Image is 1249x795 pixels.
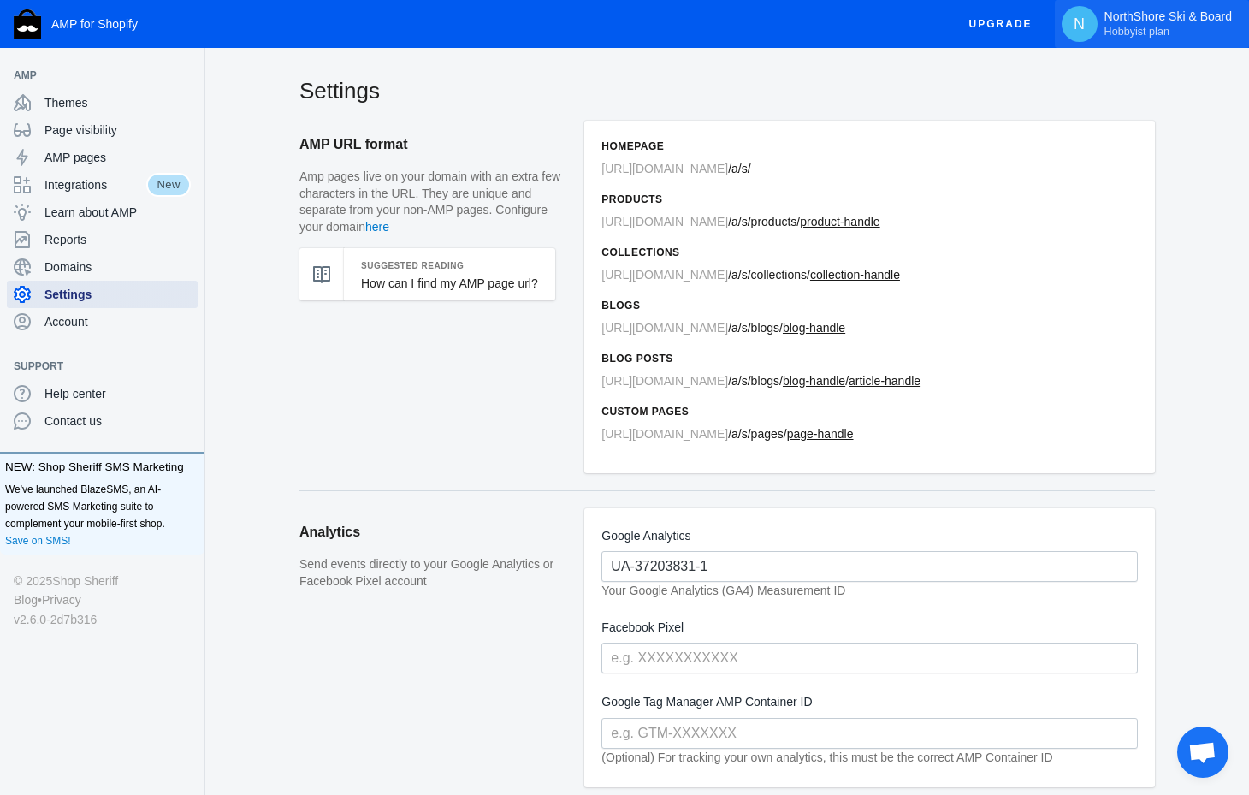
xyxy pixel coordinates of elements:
a: AMP pages [7,144,198,171]
img: Shop Sheriff Logo [14,9,41,39]
span: [URL][DOMAIN_NAME] [601,215,728,228]
input: e.g. G-XXXXXXX [601,551,1138,582]
h6: Products [601,191,1138,208]
span: a/s/ [731,162,751,175]
a: here [365,220,389,234]
label: Google Tag Manager AMP Container ID [601,691,1138,713]
span: Help center [44,385,191,402]
span: Support [14,358,174,375]
u: product-handle [800,215,879,228]
span: N [1071,15,1088,33]
span: Contact us [44,412,191,430]
h6: Homepage [601,138,1138,155]
span: / [601,162,750,175]
a: How can I find my AMP page url? [361,276,538,290]
span: Domains [44,258,191,276]
em: (Optional) For tracking your own analytics, this must be the correct AMP Container ID [601,751,1052,764]
h2: AMP URL format [299,121,567,169]
a: Save on SMS! [5,532,71,549]
span: Integrations [44,176,146,193]
span: / /blogs/ [601,321,845,335]
span: / /pages/ [601,427,853,441]
h2: Analytics [299,508,567,556]
a: Blog [14,590,38,609]
u: collection-handle [810,268,900,282]
span: Reports [44,231,191,248]
u: article-handle [849,374,920,388]
span: Hobbyist plan [1104,25,1169,39]
span: Upgrade [969,9,1033,39]
span: [URL][DOMAIN_NAME] [601,162,728,175]
button: Upgrade [956,9,1046,40]
label: Google Analytics [601,525,1138,547]
em: Your Google Analytics (GA4) Measurement ID [601,584,845,597]
a: Privacy [42,590,81,609]
span: [URL][DOMAIN_NAME] [601,268,728,282]
span: New [146,173,191,197]
div: © 2025 [14,572,191,590]
span: [URL][DOMAIN_NAME] [601,321,728,335]
label: Facebook Pixel [601,617,1138,638]
span: AMP pages [44,149,191,166]
span: [URL][DOMAIN_NAME] [601,427,728,441]
div: v2.6.0-2d7b316 [14,610,191,629]
u: blog-handle [783,321,845,335]
a: Themes [7,89,198,116]
a: Account [7,308,198,335]
span: a/s [731,374,748,388]
span: Learn about AMP [44,204,191,221]
a: Learn about AMP [7,199,198,226]
a: Settings [7,281,198,308]
a: Page visibility [7,116,198,144]
p: NorthShore Ski & Board [1104,9,1232,39]
input: e.g. GTM-XXXXXXX [601,718,1138,749]
span: / /collections/ [601,268,900,282]
button: Add a sales channel [174,72,201,79]
h6: Custom pages [601,403,1138,420]
span: / /products/ [601,215,879,228]
span: a/s [731,427,748,441]
u: blog-handle [783,374,845,388]
button: Add a sales channel [174,363,201,370]
p: Send events directly to your Google Analytics or Facebook Pixel account [299,556,567,590]
span: a/s [731,321,748,335]
h6: Blog posts [601,350,1138,367]
a: Contact us [7,407,198,435]
span: AMP [14,67,174,84]
div: Open chat [1177,727,1228,778]
u: page-handle [787,427,854,441]
h6: Collections [601,244,1138,261]
span: AMP for Shopify [51,17,138,31]
h2: Settings [299,75,1155,106]
span: Page visibility [44,122,191,139]
h5: Suggested Reading [361,257,538,275]
a: IntegrationsNew [7,171,198,199]
span: [URL][DOMAIN_NAME] [601,374,728,388]
input: e.g. XXXXXXXXXXX [601,643,1138,673]
h6: Blogs [601,297,1138,314]
span: a/s [731,268,748,282]
span: Settings [44,286,191,303]
a: Reports [7,226,198,253]
a: Shop Sheriff [52,572,118,590]
a: Domains [7,253,198,281]
span: / /blogs/ / [601,374,920,388]
div: • [14,590,191,609]
span: a/s [731,215,748,228]
span: Themes [44,94,191,111]
span: Account [44,313,191,330]
p: Amp pages live on your domain with an extra few characters in the URL. They are unique and separa... [299,169,567,235]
